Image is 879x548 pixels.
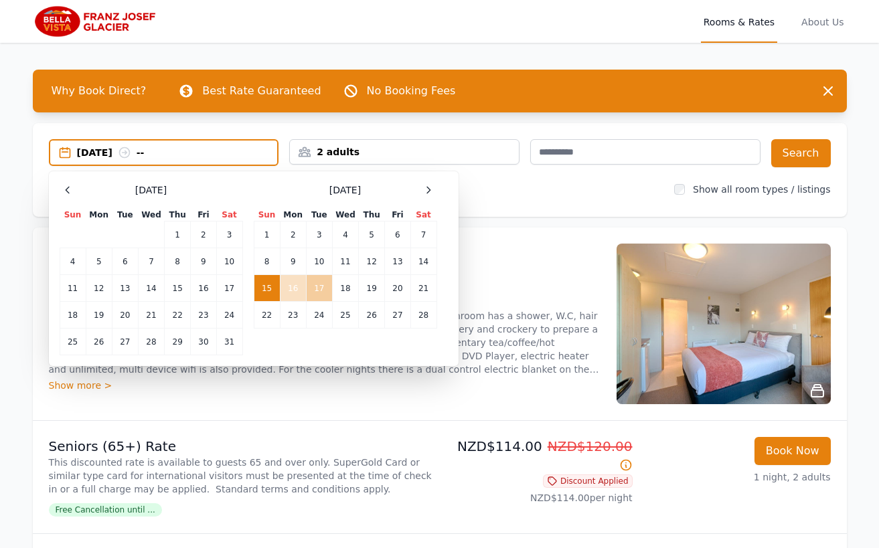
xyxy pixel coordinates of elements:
th: Thu [165,209,191,221]
td: 16 [280,275,306,302]
p: Best Rate Guaranteed [202,83,321,99]
td: 22 [254,302,280,329]
td: 12 [86,275,112,302]
td: 18 [332,275,358,302]
td: 29 [165,329,191,355]
button: Search [771,139,831,167]
th: Wed [332,209,358,221]
th: Sun [254,209,280,221]
td: 5 [86,248,112,275]
div: Show more > [49,379,601,392]
th: Wed [138,209,164,221]
td: 21 [138,302,164,329]
td: 7 [138,248,164,275]
td: 7 [410,221,436,248]
button: Book Now [754,437,831,465]
td: 20 [112,302,138,329]
td: 8 [254,248,280,275]
th: Sat [216,209,242,221]
label: Show all room types / listings [693,184,830,195]
td: 15 [165,275,191,302]
p: NZD$114.00 per night [445,491,633,505]
th: Tue [112,209,138,221]
th: Thu [359,209,385,221]
p: Seniors (65+) Rate [49,437,434,456]
td: 31 [216,329,242,355]
div: [DATE] -- [77,146,278,159]
span: Discount Applied [543,474,633,488]
td: 10 [216,248,242,275]
td: 27 [112,329,138,355]
td: 16 [191,275,216,302]
td: 22 [165,302,191,329]
td: 6 [385,221,410,248]
span: [DATE] [329,183,361,197]
th: Fri [191,209,216,221]
td: 25 [332,302,358,329]
td: 2 [280,221,306,248]
td: 5 [359,221,385,248]
td: 9 [191,248,216,275]
td: 8 [165,248,191,275]
td: 12 [359,248,385,275]
th: Mon [280,209,306,221]
td: 4 [332,221,358,248]
td: 15 [254,275,280,302]
td: 21 [410,275,436,302]
span: NZD$120.00 [548,438,633,454]
p: 1 night, 2 adults [643,470,831,484]
td: 1 [254,221,280,248]
td: 26 [359,302,385,329]
td: 24 [306,302,332,329]
p: NZD$114.00 [445,437,633,474]
td: 27 [385,302,410,329]
span: [DATE] [135,183,167,197]
span: Free Cancellation until ... [49,503,162,517]
td: 9 [280,248,306,275]
div: 2 adults [290,145,519,159]
td: 19 [86,302,112,329]
th: Tue [306,209,332,221]
td: 4 [60,248,86,275]
td: 1 [165,221,191,248]
td: 14 [410,248,436,275]
td: 25 [60,329,86,355]
td: 19 [359,275,385,302]
p: No Booking Fees [367,83,456,99]
td: 13 [385,248,410,275]
th: Sun [60,209,86,221]
td: 17 [306,275,332,302]
td: 14 [138,275,164,302]
td: 28 [410,302,436,329]
span: Why Book Direct? [41,78,157,104]
td: 24 [216,302,242,329]
td: 20 [385,275,410,302]
td: 28 [138,329,164,355]
td: 10 [306,248,332,275]
td: 3 [216,221,242,248]
td: 17 [216,275,242,302]
th: Mon [86,209,112,221]
p: This discounted rate is available to guests 65 and over only. SuperGold Card or similar type card... [49,456,434,496]
td: 3 [306,221,332,248]
img: Bella Vista Franz Josef Glacier [33,5,161,37]
th: Sat [410,209,436,221]
td: 11 [60,275,86,302]
td: 26 [86,329,112,355]
td: 11 [332,248,358,275]
td: 6 [112,248,138,275]
td: 2 [191,221,216,248]
td: 23 [280,302,306,329]
td: 23 [191,302,216,329]
th: Fri [385,209,410,221]
td: 13 [112,275,138,302]
td: 30 [191,329,216,355]
td: 18 [60,302,86,329]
